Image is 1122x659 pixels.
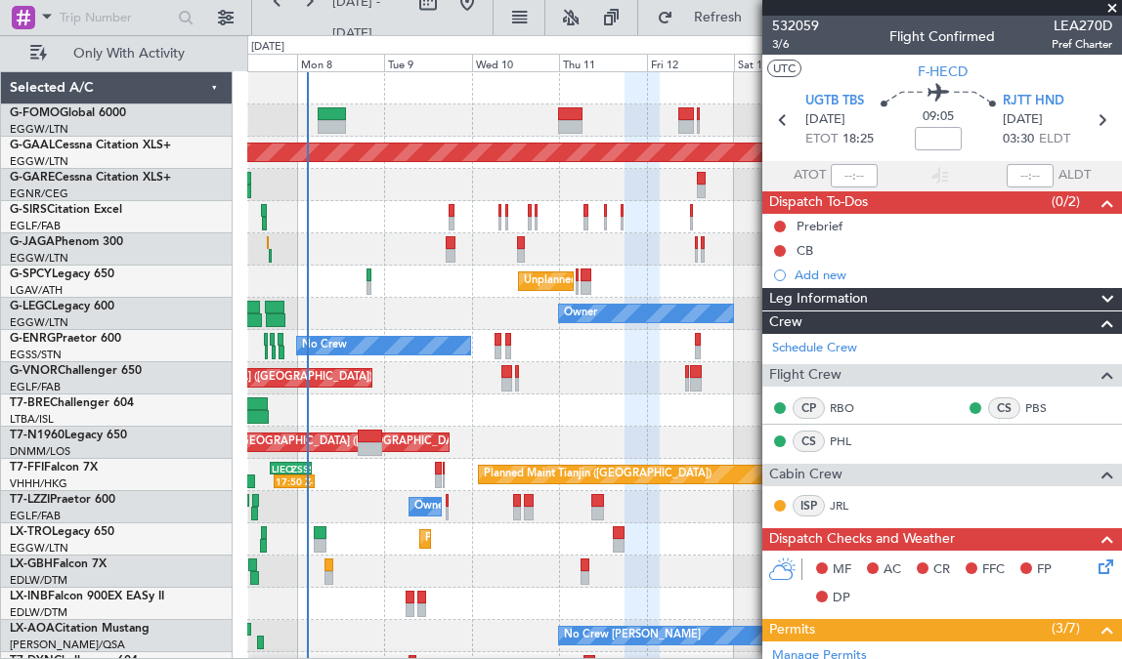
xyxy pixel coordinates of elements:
[10,494,50,506] span: T7-LZZI
[524,267,841,296] div: Unplanned Maint [GEOGRAPHIC_DATA] ([PERSON_NAME] Intl)
[10,430,65,441] span: T7-N1960
[10,268,52,280] span: G-SPCY
[10,172,55,184] span: G-GARE
[10,623,150,635] a: LX-AOACitation Mustang
[414,492,448,521] div: Owner
[769,619,815,641] span: Permits
[772,16,819,36] span: 532059
[1039,130,1070,149] span: ELDT
[559,54,647,71] div: Thu 11
[10,509,61,523] a: EGLF/FAB
[10,462,44,474] span: T7-FFI
[384,54,472,71] div: Tue 9
[933,560,950,580] span: CR
[647,54,735,71] div: Fri 12
[794,166,826,185] span: ATOT
[830,432,874,450] a: PHL
[988,397,1020,419] div: CS
[251,39,284,56] div: [DATE]
[22,38,212,69] button: Only With Activity
[10,186,68,201] a: EGNR/CEG
[10,462,98,474] a: T7-FFIFalcon 7X
[10,315,68,330] a: EGGW/LTN
[795,267,1112,283] div: Add new
[648,2,765,33] button: Refresh
[472,54,560,71] div: Wed 10
[209,54,297,71] div: Sun 7
[10,204,122,216] a: G-SIRSCitation Excel
[10,236,55,248] span: G-JAGA
[923,107,954,127] span: 09:05
[769,311,802,334] span: Crew
[272,463,290,474] div: LIEO
[833,589,850,608] span: DP
[10,236,123,248] a: G-JAGAPhenom 300
[10,333,121,345] a: G-ENRGPraetor 600
[1058,166,1091,185] span: ALDT
[769,364,841,387] span: Flight Crew
[10,444,70,459] a: DNMM/LOS
[797,218,842,234] div: Prebrief
[10,541,68,556] a: EGGW/LTN
[10,558,53,570] span: LX-GBH
[302,331,347,360] div: No Crew
[564,621,701,650] div: No Crew [PERSON_NAME]
[10,348,62,362] a: EGSS/STN
[10,204,47,216] span: G-SIRS
[10,140,171,151] a: G-GAALCessna Citation XLS+
[1025,399,1069,417] a: PBS
[10,251,68,266] a: EGGW/LTN
[425,524,553,554] div: Planned Maint Dusseldorf
[10,301,114,312] a: G-LEGCLegacy 600
[10,412,54,427] a: LTBA/ISL
[60,3,172,32] input: Trip Number
[833,560,851,580] span: MF
[772,339,857,358] a: Schedule Crew
[150,428,471,457] div: Unplanned Maint [GEOGRAPHIC_DATA] ([GEOGRAPHIC_DATA])
[769,528,955,551] span: Dispatch Checks and Weather
[10,365,142,377] a: G-VNORChallenger 650
[1003,130,1034,149] span: 03:30
[1052,36,1112,53] span: Pref Charter
[10,638,125,652] a: [PERSON_NAME]/QSA
[1003,110,1043,130] span: [DATE]
[677,11,759,24] span: Refresh
[982,560,1005,580] span: FFC
[1052,618,1080,638] span: (3/7)
[294,475,313,487] div: -
[10,623,55,635] span: LX-AOA
[10,283,63,298] a: LGAV/ATH
[769,288,868,310] span: Leg Information
[831,164,878,187] input: --:--
[10,380,61,394] a: EGLF/FAB
[1052,16,1112,36] span: LEA270D
[884,560,901,580] span: AC
[10,301,52,312] span: G-LEGC
[564,299,597,328] div: Owner
[10,526,114,538] a: LX-TROLegacy 650
[830,399,874,417] a: RBO
[484,460,712,489] div: Planned Maint Tianjin ([GEOGRAPHIC_DATA])
[767,60,801,77] button: UTC
[793,431,825,452] div: CS
[10,591,164,602] a: LX-INBFalcon 900EX EASy II
[769,191,868,214] span: Dispatch To-Dos
[10,397,50,409] span: T7-BRE
[1052,191,1080,212] span: (0/2)
[889,26,995,47] div: Flight Confirmed
[10,219,61,233] a: EGLF/FAB
[10,494,115,506] a: T7-LZZIPraetor 600
[10,172,171,184] a: G-GARECessna Citation XLS+
[10,430,127,441] a: T7-N1960Legacy 650
[10,268,114,280] a: G-SPCYLegacy 650
[10,526,52,538] span: LX-TRO
[10,591,48,602] span: LX-INB
[10,140,55,151] span: G-GAAL
[291,463,310,474] div: ZSSS
[10,397,134,409] a: T7-BREChallenger 604
[10,573,67,588] a: EDLW/DTM
[51,47,206,61] span: Only With Activity
[1003,92,1064,111] span: RJTT HND
[805,130,838,149] span: ETOT
[297,54,385,71] div: Mon 8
